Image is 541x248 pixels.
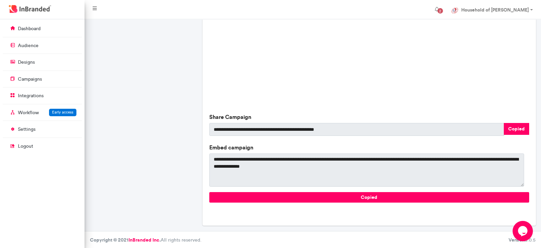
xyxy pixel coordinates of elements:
p: settings [18,126,36,133]
button: Copied [504,123,529,135]
p: logout [18,143,33,150]
p: campaigns [18,76,42,83]
img: profile dp [450,5,460,16]
strong: Household of [PERSON_NAME] [461,7,529,13]
span: Early access [52,110,73,115]
b: Version [509,237,525,243]
h6: Embed campaign [209,144,529,151]
p: Workflow [18,109,39,116]
strong: Copyright © 2021 . [90,237,161,243]
button: Copied [209,192,529,203]
iframe: chat widget [513,221,534,241]
p: integrations [18,92,44,99]
p: audience [18,42,39,49]
p: dashboard [18,25,41,32]
span: 2 [438,8,443,14]
p: designs [18,59,35,66]
div: 3.0.5 [509,237,536,244]
h6: Share Campaign [209,114,529,120]
a: InBranded Inc [128,237,159,243]
img: InBranded Logo [7,3,53,15]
